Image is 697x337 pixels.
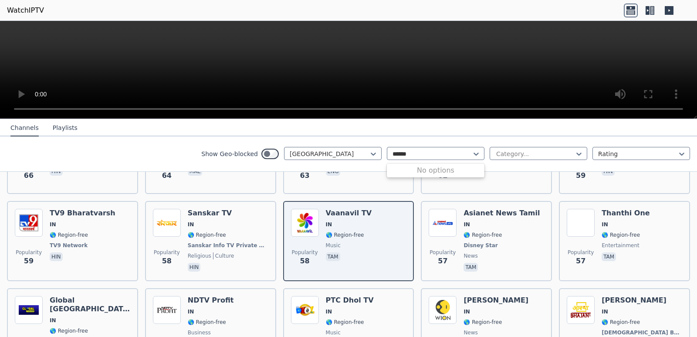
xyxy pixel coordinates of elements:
h6: Global [GEOGRAPHIC_DATA] [50,296,130,313]
span: 58 [162,256,172,266]
span: 66 [24,170,34,181]
span: Popularity [154,249,180,256]
img: TV9 Bharatvarsh [15,209,43,237]
span: news [464,252,477,259]
h6: TV9 Bharatvarsh [50,209,115,218]
p: tam [464,263,478,272]
h6: Sanskar TV [188,209,268,218]
span: Popularity [568,249,594,256]
span: IN [464,221,470,228]
span: IN [188,308,194,315]
span: religious [188,252,211,259]
span: entertainment [602,242,639,249]
button: Channels [10,120,39,136]
img: Vaanavil TV [291,209,319,237]
p: hin [188,263,201,272]
label: Show Geo-blocked [201,150,258,158]
span: music [326,329,341,336]
span: 64 [162,170,172,181]
span: 🌎 Region-free [602,319,640,326]
span: 🌎 Region-free [326,319,364,326]
span: 59 [24,256,34,266]
span: 🌎 Region-free [464,231,502,238]
span: Sanskar Info TV Private Ltd [188,242,267,249]
span: music [326,242,341,249]
span: IN [326,308,332,315]
img: Global Punjab [15,296,43,324]
span: 57 [438,256,447,266]
span: Popularity [292,249,318,256]
span: news [464,329,477,336]
img: WION [429,296,457,324]
span: IN [602,308,608,315]
h6: Asianet News Tamil [464,209,540,218]
span: IN [50,221,56,228]
span: [DEMOGRAPHIC_DATA] Broadcasting Ltd. [602,329,680,336]
span: 🌎 Region-free [602,231,640,238]
button: Playlists [53,120,78,136]
span: culture [213,252,234,259]
p: tam [602,252,616,261]
span: Popularity [16,249,42,256]
p: tam [326,252,340,261]
span: 🌎 Region-free [188,319,226,326]
span: business [188,329,211,336]
img: NDTV Profit [153,296,181,324]
img: Asianet News Tamil [429,209,457,237]
span: 🌎 Region-free [188,231,226,238]
span: 59 [576,170,585,181]
span: 63 [300,170,309,181]
span: IN [50,317,56,324]
h6: [PERSON_NAME] [464,296,528,305]
img: Sanskar TV [153,209,181,237]
span: TV9 Network [50,242,88,249]
img: Thanthi One [567,209,595,237]
h6: Vaanavil TV [326,209,372,218]
span: IN [464,308,470,315]
span: IN [602,221,608,228]
p: hin [50,252,63,261]
div: No options [387,165,484,176]
h6: PTC Dhol TV [326,296,374,305]
span: 58 [300,256,309,266]
span: 57 [576,256,585,266]
a: WatchIPTV [7,5,44,16]
span: 🌎 Region-free [326,231,364,238]
span: Disney Star [464,242,497,249]
span: 🌎 Region-free [50,327,88,334]
h6: NDTV Profit [188,296,234,305]
span: 🌎 Region-free [50,231,88,238]
span: 🌎 Region-free [464,319,502,326]
img: PTC Dhol TV [291,296,319,324]
span: IN [326,221,332,228]
h6: Thanthi One [602,209,650,218]
img: Aastha Bhajan [567,296,595,324]
span: Popularity [430,249,456,256]
span: IN [188,221,194,228]
h6: [PERSON_NAME] [602,296,682,305]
